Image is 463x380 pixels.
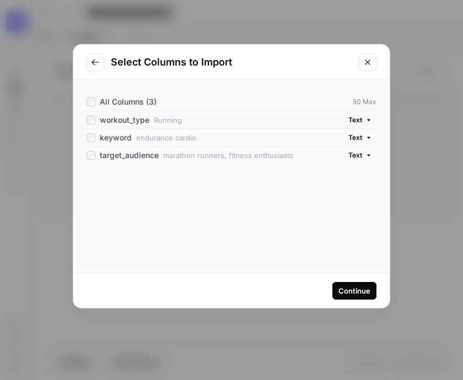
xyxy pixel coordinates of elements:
button: Text [344,148,376,162]
span: All Columns (3) [100,96,157,107]
button: Close modal [359,53,376,71]
input: workout_type [87,116,95,124]
input: keyword [87,133,95,142]
span: Text [348,133,362,143]
button: Text [344,113,376,127]
span: Text [348,115,362,125]
button: Go to previous step [87,53,104,71]
span: marathon runners, fitness enthusiasts [163,150,293,161]
span: keyword [100,132,132,143]
span: 50 Max [353,97,376,107]
span: Text [348,150,362,160]
span: endurance cardio [136,132,196,143]
input: target_audience [87,151,95,160]
span: target_audience [100,150,159,161]
div: Continue [338,285,370,296]
span: workout_type [100,115,149,126]
button: Continue [332,282,376,300]
button: Text [344,131,376,145]
h2: Select Columns to Import [111,55,352,70]
input: All Columns (3) [87,97,95,106]
span: Running [154,115,182,126]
